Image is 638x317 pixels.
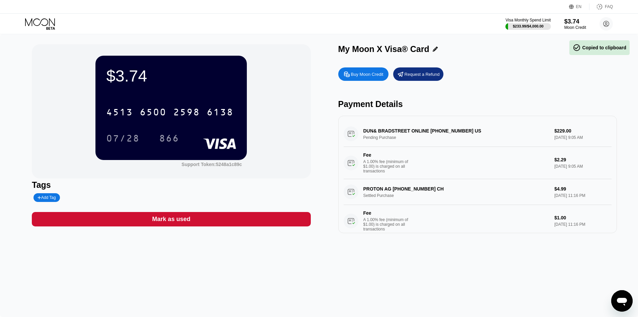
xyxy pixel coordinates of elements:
[106,134,140,145] div: 07/28
[564,25,586,30] div: Moon Credit
[344,147,612,179] div: FeeA 1.00% fee (minimum of $1.00) is charged on all transactions$2.29[DATE] 9:05 AM
[140,108,166,118] div: 6500
[554,222,611,227] div: [DATE] 11:16 PM
[106,66,236,85] div: $3.74
[32,212,310,226] div: Mark as used
[405,71,440,77] div: Request a Refund
[611,290,633,312] iframe: Button to launch messaging window
[505,18,551,30] div: Visa Monthly Spend Limit$233.99/$4,000.00
[102,104,237,120] div: 4513650025986138
[344,205,612,237] div: FeeA 1.00% fee (minimum of $1.00) is charged on all transactions$1.00[DATE] 11:16 PM
[576,4,582,9] div: EN
[554,215,611,220] div: $1.00
[554,157,611,162] div: $2.29
[38,195,56,200] div: Add Tag
[564,18,586,30] div: $3.74Moon Credit
[573,44,581,52] span: 
[363,152,410,158] div: Fee
[338,67,388,81] div: Buy Moon Credit
[554,164,611,169] div: [DATE] 9:05 AM
[363,210,410,216] div: Fee
[207,108,233,118] div: 6138
[101,130,145,147] div: 07/28
[159,134,179,145] div: 866
[513,24,544,28] div: $233.99 / $4,000.00
[182,162,242,167] div: Support Token:5248a1c89c
[173,108,200,118] div: 2598
[505,18,551,22] div: Visa Monthly Spend Limit
[33,193,60,202] div: Add Tag
[182,162,242,167] div: Support Token: 5248a1c89c
[564,18,586,25] div: $3.74
[351,71,383,77] div: Buy Moon Credit
[154,130,184,147] div: 866
[152,215,190,223] div: Mark as used
[338,99,617,109] div: Payment Details
[569,3,589,10] div: EN
[32,180,310,190] div: Tags
[393,67,443,81] div: Request a Refund
[338,44,429,54] div: My Moon X Visa® Card
[589,3,613,10] div: FAQ
[363,159,414,173] div: A 1.00% fee (minimum of $1.00) is charged on all transactions
[106,108,133,118] div: 4513
[363,217,414,231] div: A 1.00% fee (minimum of $1.00) is charged on all transactions
[573,44,626,52] div: Copied to clipboard
[605,4,613,9] div: FAQ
